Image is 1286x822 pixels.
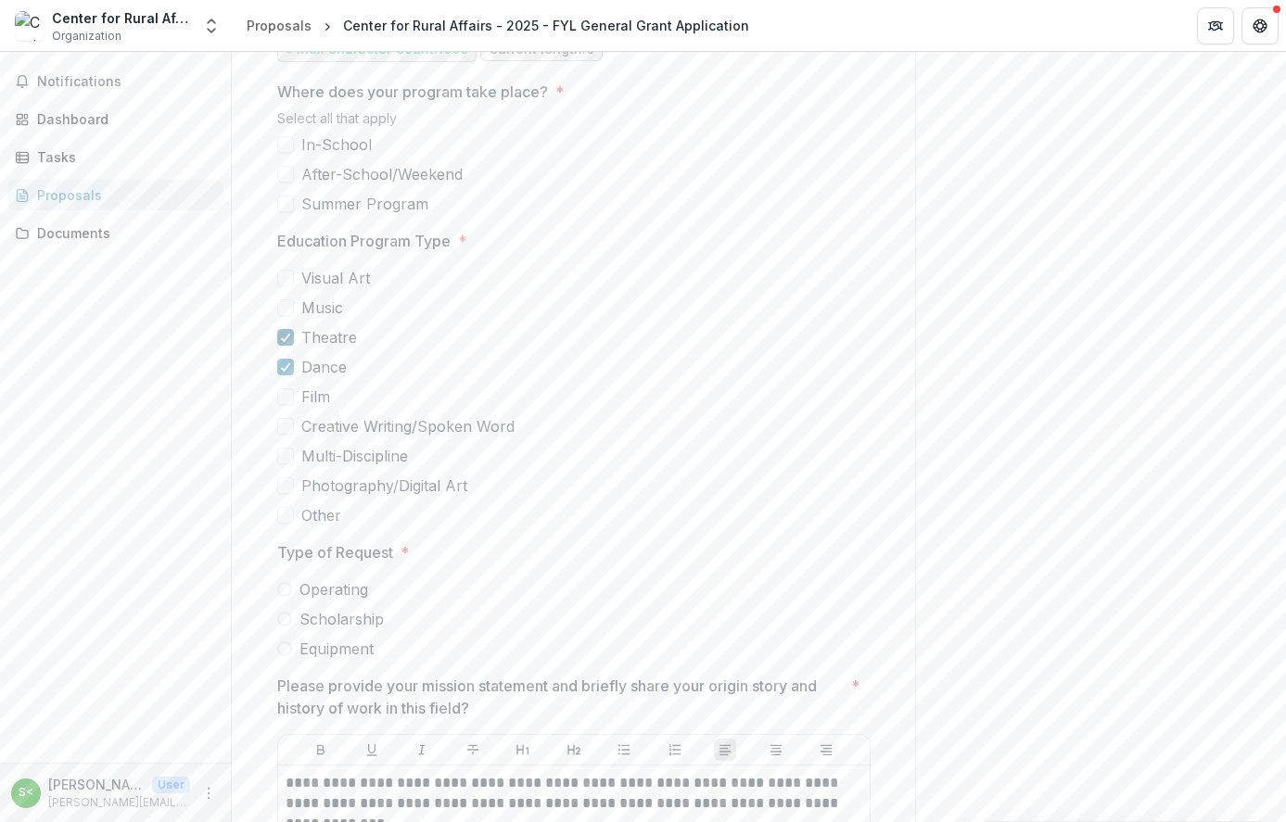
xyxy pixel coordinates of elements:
span: Photography/Digital Art [301,474,467,497]
span: Organization [52,28,121,44]
span: Visual Art [301,267,370,289]
nav: breadcrumb [239,12,757,39]
button: More [197,782,220,804]
span: Notifications [37,74,216,90]
a: Tasks [7,142,223,172]
span: Film [301,386,330,408]
div: Documents [37,223,209,243]
span: Creative Writing/Spoken Word [301,415,515,437]
button: Bold [310,739,332,761]
button: Strike [462,739,484,761]
div: Proposals [37,185,209,205]
p: Please provide your mission statement and briefly share your origin story and history of work in ... [277,675,844,719]
span: Dance [301,356,347,378]
button: Heading 1 [512,739,534,761]
button: Align Right [815,739,837,761]
p: Type of Request [277,541,393,563]
span: Summer Program [301,193,428,215]
button: Bullet List [613,739,635,761]
button: Align Center [765,739,787,761]
span: In-School [301,133,372,156]
a: Dashboard [7,104,223,134]
button: Underline [361,739,383,761]
span: Operating [299,578,368,601]
button: Get Help [1241,7,1279,44]
div: Proposals [247,16,312,35]
p: Where does your program take place? [277,81,548,103]
span: Other [301,504,341,526]
p: [PERSON_NAME] <[PERSON_NAME][EMAIL_ADDRESS][DOMAIN_NAME]> [48,775,145,794]
p: Education Program Type [277,230,451,252]
img: Center for Rural Affairs [15,11,45,41]
span: Multi-Discipline [301,445,408,467]
a: Documents [7,218,223,248]
button: Open entity switcher [198,7,224,44]
div: Select all that apply [277,110,871,133]
span: Equipment [299,638,374,660]
p: User [152,777,190,793]
div: Center for Rural Affairs [52,8,191,28]
button: Heading 2 [563,739,585,761]
div: Dashboard [37,109,209,129]
a: Proposals [239,12,319,39]
a: Proposals [7,180,223,210]
button: Italicize [411,739,433,761]
button: Align Left [714,739,736,761]
button: Notifications [7,67,223,96]
button: Ordered List [664,739,686,761]
p: [PERSON_NAME][EMAIL_ADDRESS][DOMAIN_NAME] [48,794,190,811]
div: Sarah Smith <sarahs@cfra.org> [19,787,33,799]
button: Partners [1197,7,1234,44]
span: Music [301,297,343,319]
div: Center for Rural Affairs - 2025 - FYL General Grant Application [343,16,749,35]
span: Scholarship [299,608,384,630]
div: Tasks [37,147,209,167]
span: Theatre [301,326,357,348]
span: After-School/Weekend [301,163,463,185]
